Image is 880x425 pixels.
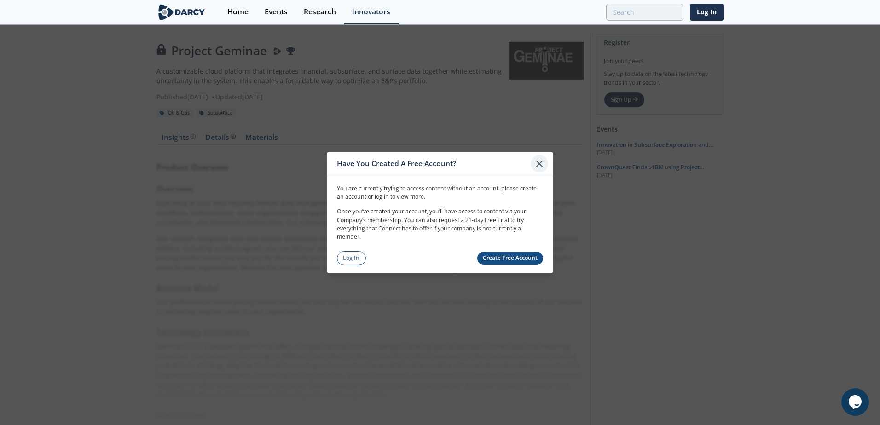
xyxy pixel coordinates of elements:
p: Once you’ve created your account, you’ll have access to content via your Company’s membership. Yo... [337,207,543,241]
input: Advanced Search [606,4,683,21]
a: Log In [690,4,724,21]
div: Research [304,8,336,16]
p: You are currently trying to access content without an account, please create an account or log in... [337,184,543,201]
div: Home [227,8,249,16]
img: logo-wide.svg [156,4,207,20]
div: Have You Created A Free Account? [337,155,531,172]
div: Innovators [352,8,390,16]
a: Create Free Account [477,252,544,265]
div: Events [265,8,288,16]
a: Log In [337,251,366,265]
iframe: chat widget [841,388,871,416]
